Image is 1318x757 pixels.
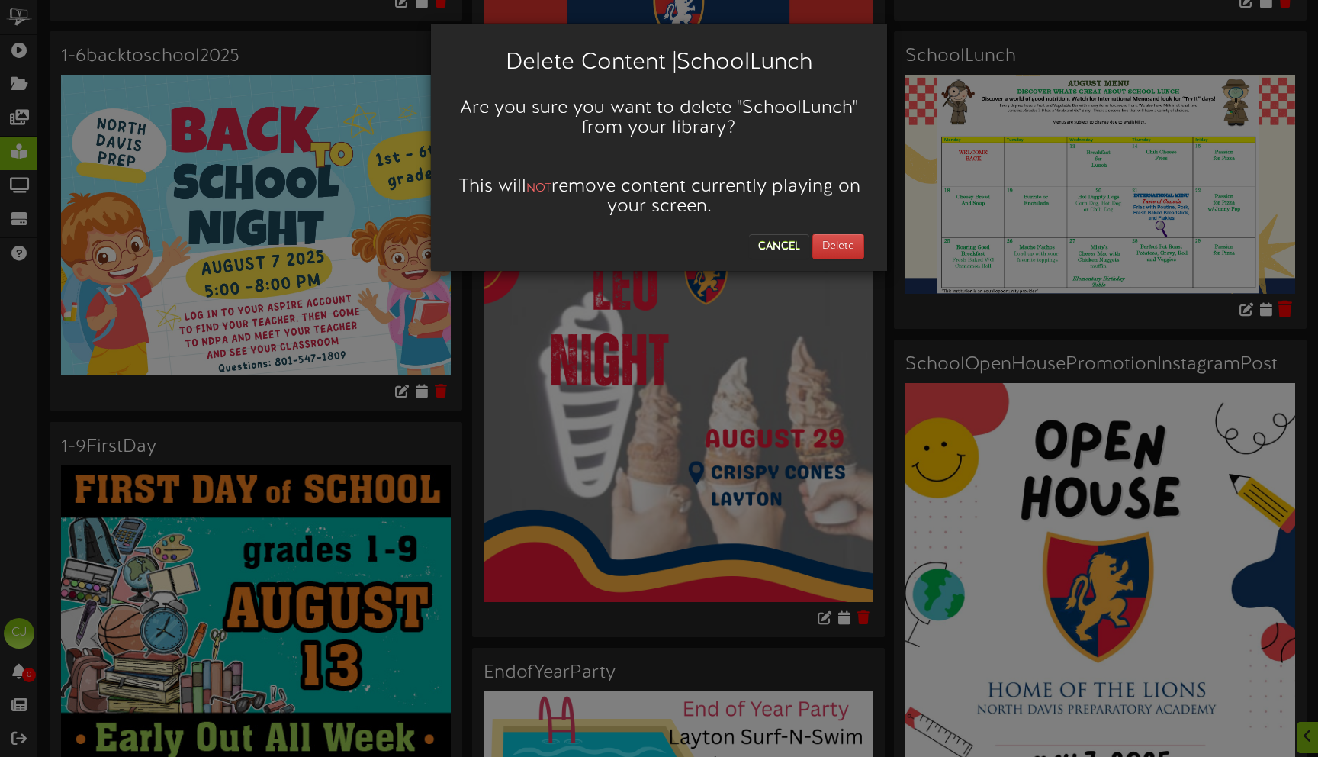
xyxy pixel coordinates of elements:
[526,182,551,195] span: NOT
[454,177,864,217] h3: This will remove content currently playing on your screen.
[454,50,864,76] h2: Delete Content | SchoolLunch
[454,98,864,139] h3: Are you sure you want to delete " SchoolLunch " from your library?
[812,234,864,259] button: Delete
[749,234,809,259] button: Cancel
